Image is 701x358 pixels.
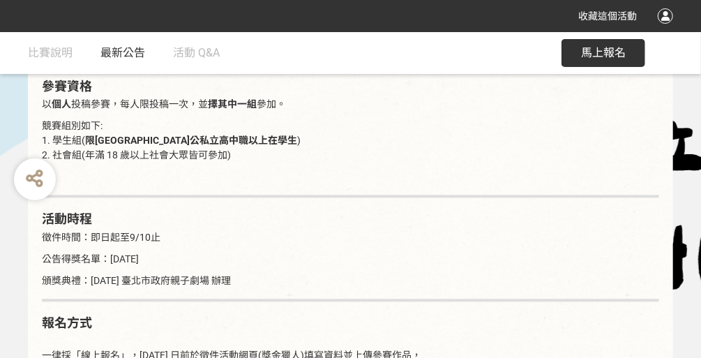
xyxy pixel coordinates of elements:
[85,135,297,146] strong: 限[GEOGRAPHIC_DATA]公私立高中職以上在學生
[52,98,71,110] strong: 個人
[42,211,92,226] strong: 活動時程
[100,32,145,74] a: 最新公告
[42,274,659,288] p: 頒獎典禮：[DATE] 臺北市政府親子劇場 辦理
[173,46,220,59] span: 活動 Q&A
[173,32,220,74] a: 活動 Q&A
[42,315,92,330] strong: 報名方式
[42,252,659,267] p: 公告得獎名單：[DATE]
[28,46,73,59] span: 比賽說明
[561,39,645,67] button: 馬上報名
[42,79,92,94] strong: 參賽資格
[581,46,626,59] span: 馬上報名
[28,32,73,74] a: 比賽說明
[100,46,145,59] span: 最新公告
[42,230,659,245] p: 徵件時間：即日起至9/10止
[208,98,257,110] strong: 擇其中一組
[42,97,659,112] p: 以 投稿參賽，每人限投稿一次，並 參加。
[42,119,659,163] p: 競賽組別如下: 1. 學生組( ) 2. 社會組(年滿 18 歲以上社會大眾皆可參加)
[578,10,637,22] span: 收藏這個活動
